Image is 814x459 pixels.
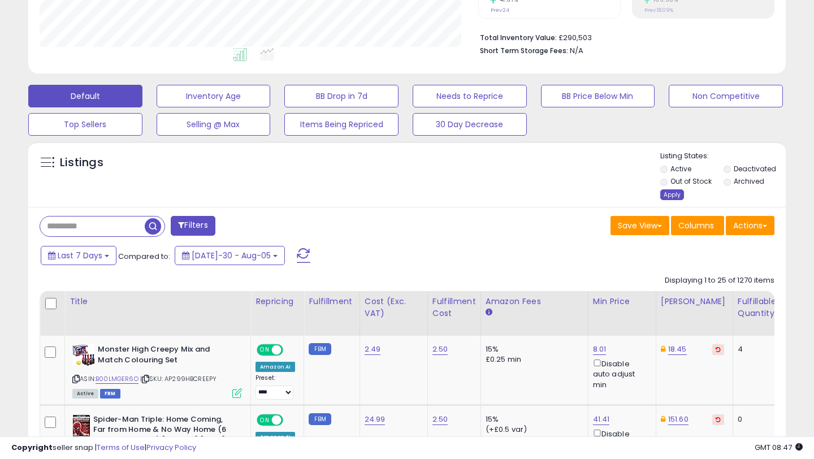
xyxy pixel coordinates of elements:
div: seller snap | | [11,443,196,453]
a: 8.01 [593,344,607,355]
a: Terms of Use [97,442,145,453]
h5: Listings [60,155,103,171]
small: Prev: 24 [491,7,509,14]
span: ON [258,415,272,425]
button: Inventory Age [157,85,271,107]
button: Save View [610,216,669,235]
div: Disable auto adjust min [593,357,647,390]
span: N/A [570,45,583,56]
button: 30 Day Decrease [413,113,527,136]
button: Needs to Reprice [413,85,527,107]
span: OFF [282,345,300,355]
div: [PERSON_NAME] [661,296,728,308]
a: 2.50 [432,344,448,355]
button: Last 7 Days [41,246,116,265]
button: Actions [726,216,774,235]
label: Out of Stock [670,176,712,186]
span: 2025-08-13 08:47 GMT [755,442,803,453]
span: All listings currently available for purchase on Amazon [72,389,98,399]
div: Fulfillable Quantity [738,296,777,319]
p: Listing States: [660,151,786,162]
div: Displaying 1 to 25 of 1270 items [665,275,774,286]
a: 41.41 [593,414,610,425]
span: [DATE]-30 - Aug-05 [192,250,271,261]
button: [DATE]-30 - Aug-05 [175,246,285,265]
a: 2.49 [365,344,381,355]
strong: Copyright [11,442,53,453]
div: (+£0.5 var) [486,425,579,435]
a: 2.50 [432,414,448,425]
button: Selling @ Max [157,113,271,136]
div: Preset: [256,374,295,400]
a: Privacy Policy [146,442,196,453]
span: | SKU: AP299HBCREEPY [140,374,217,383]
button: Default [28,85,142,107]
div: Fulfillment Cost [432,296,476,319]
span: Compared to: [118,251,170,262]
button: Items Being Repriced [284,113,399,136]
img: 51H3RHhONZL._SL40_.jpg [72,414,90,437]
div: ASIN: [72,344,242,397]
small: FBM [309,343,331,355]
div: Title [70,296,246,308]
a: 24.99 [365,414,386,425]
div: 15% [486,344,579,354]
div: Min Price [593,296,651,308]
span: ON [258,345,272,355]
div: Apply [660,189,684,200]
b: Monster High Creepy Mix and Match Colouring Set [98,344,235,368]
label: Archived [734,176,764,186]
div: Cost (Exc. VAT) [365,296,423,319]
a: 18.45 [668,344,687,355]
button: Filters [171,216,215,236]
a: B00LMGER6O [96,374,138,384]
label: Deactivated [734,164,776,174]
div: Amazon AI [256,362,295,372]
button: Columns [671,216,724,235]
button: BB Drop in 7d [284,85,399,107]
span: Columns [678,220,714,231]
button: BB Price Below Min [541,85,655,107]
div: 4 [738,344,773,354]
small: Amazon Fees. [486,308,492,318]
img: 51jTowA5dwL._SL40_.jpg [72,344,95,366]
span: OFF [282,415,300,425]
div: Repricing [256,296,299,308]
b: Short Term Storage Fees: [480,46,568,55]
div: 0 [738,414,773,425]
button: Top Sellers [28,113,142,136]
div: Amazon Fees [486,296,583,308]
button: Non Competitive [669,85,783,107]
div: Fulfillment [309,296,354,308]
label: Active [670,164,691,174]
b: Total Inventory Value: [480,33,557,42]
li: £290,503 [480,30,766,44]
a: 151.60 [668,414,689,425]
b: Spider-Man Triple: Home Coming, Far from Home & No Way Home (6 Discs - UHD & BD) [Blu-ray] [2021] [93,414,231,449]
div: 15% [486,414,579,425]
small: Prev: 18.09% [644,7,673,14]
span: FBM [100,389,120,399]
small: FBM [309,413,331,425]
span: Last 7 Days [58,250,102,261]
div: £0.25 min [486,354,579,365]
